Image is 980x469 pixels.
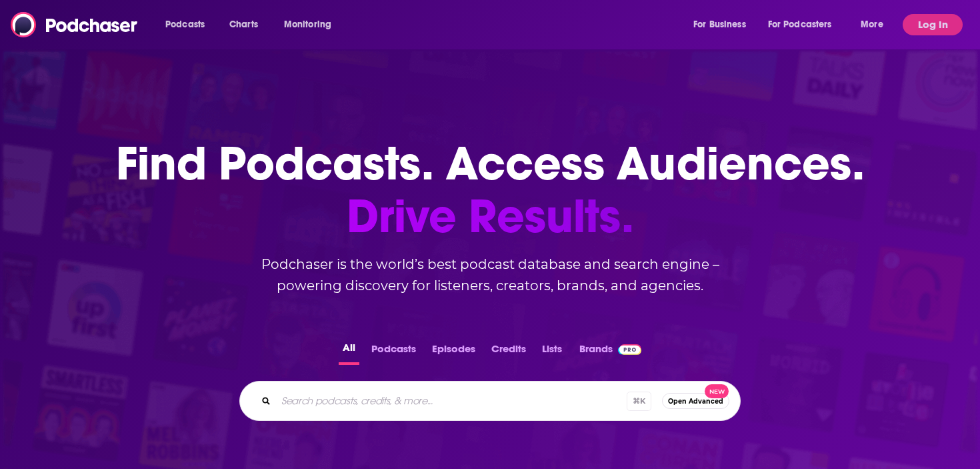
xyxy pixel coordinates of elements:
span: For Business [693,15,746,34]
img: Podchaser - Follow, Share and Rate Podcasts [11,12,139,37]
button: open menu [759,14,851,35]
button: Podcasts [367,339,420,365]
h2: Podchaser is the world’s best podcast database and search engine – powering discovery for listene... [223,254,757,296]
h1: Find Podcasts. Access Audiences. [116,137,865,243]
span: Podcasts [165,15,205,34]
div: Search podcasts, credits, & more... [239,381,741,421]
span: Drive Results. [116,190,865,243]
span: Charts [229,15,258,34]
button: open menu [684,14,763,35]
span: Open Advanced [668,398,723,405]
span: Monitoring [284,15,331,34]
button: Lists [538,339,566,365]
a: Charts [221,14,266,35]
button: Open AdvancedNew [662,393,729,409]
span: New [705,384,729,398]
span: More [861,15,883,34]
img: Podchaser Pro [618,344,641,355]
span: ⌘ K [627,392,651,411]
input: Search podcasts, credits, & more... [276,390,627,412]
button: Episodes [428,339,479,365]
button: open menu [156,14,222,35]
span: For Podcasters [768,15,832,34]
button: Log In [903,14,963,35]
button: Credits [487,339,530,365]
a: BrandsPodchaser Pro [579,339,641,365]
button: open menu [851,14,900,35]
button: open menu [275,14,349,35]
button: All [339,339,359,365]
